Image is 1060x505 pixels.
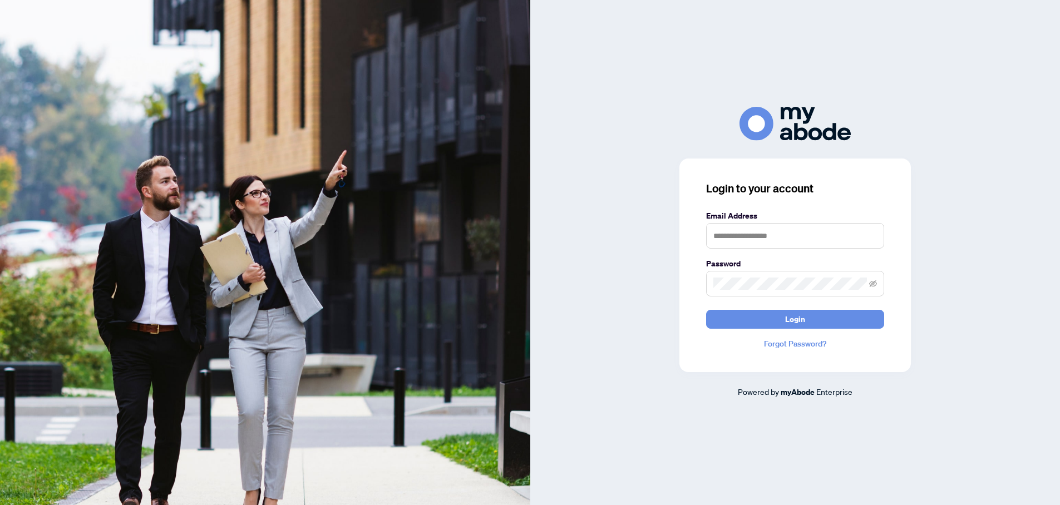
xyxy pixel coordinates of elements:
[738,387,779,397] span: Powered by
[706,181,884,196] h3: Login to your account
[706,210,884,222] label: Email Address
[706,338,884,350] a: Forgot Password?
[816,387,852,397] span: Enterprise
[869,280,877,288] span: eye-invisible
[785,310,805,328] span: Login
[706,258,884,270] label: Password
[781,386,815,398] a: myAbode
[706,310,884,329] button: Login
[739,107,851,141] img: ma-logo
